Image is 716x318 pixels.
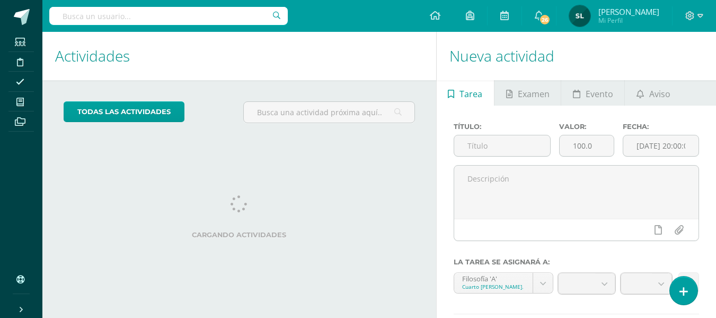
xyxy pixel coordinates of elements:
img: 77d0099799e9eceb63e6129de23b17bd.png [569,5,590,27]
div: Cuarto [PERSON_NAME]. CCLL [462,283,525,290]
span: 26 [539,14,551,25]
label: Título: [454,123,551,131]
span: Aviso [649,81,670,107]
input: Fecha de entrega [623,135,699,156]
span: Tarea [459,81,482,107]
input: Puntos máximos [560,135,614,156]
span: Mi Perfil [598,16,659,25]
span: Examen [518,81,550,107]
h1: Nueva actividad [449,32,703,80]
div: Filosofía 'A' [462,273,525,283]
label: La tarea se asignará a: [454,258,699,266]
a: todas las Actividades [64,101,184,122]
a: Evento [561,80,624,106]
a: Aviso [625,80,682,106]
a: Tarea [437,80,494,106]
a: Examen [494,80,561,106]
input: Busca una actividad próxima aquí... [244,102,414,123]
a: Filosofía 'A'Cuarto [PERSON_NAME]. CCLL [454,273,553,293]
h1: Actividades [55,32,423,80]
label: Fecha: [623,123,699,131]
input: Busca un usuario... [49,7,288,25]
span: Evento [586,81,613,107]
input: Título [454,135,551,156]
label: Valor: [559,123,614,131]
label: Cargando actividades [64,231,415,239]
span: [PERSON_NAME] [598,6,659,17]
